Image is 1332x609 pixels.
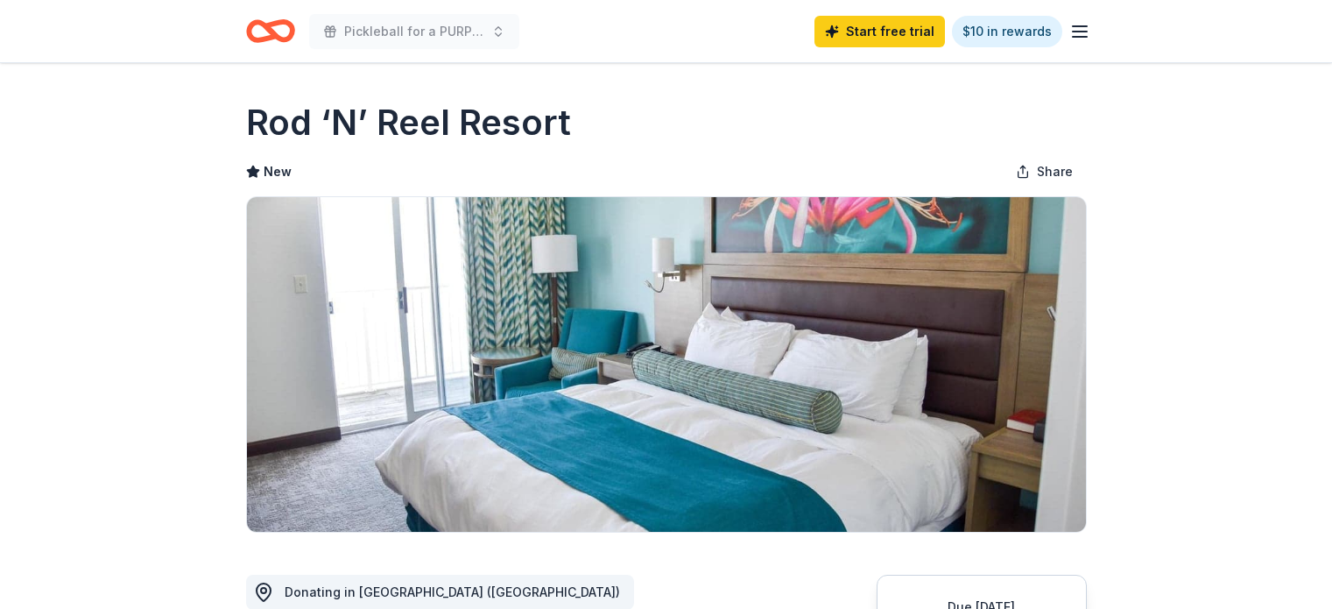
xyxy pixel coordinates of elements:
a: Start free trial [814,16,945,47]
a: Home [246,11,295,52]
span: Share [1037,161,1073,182]
span: New [264,161,292,182]
img: Image for Rod ‘N’ Reel Resort [247,197,1086,532]
span: Donating in [GEOGRAPHIC_DATA] ([GEOGRAPHIC_DATA]) [285,584,620,599]
a: $10 in rewards [952,16,1062,47]
button: Share [1002,154,1087,189]
button: Pickleball for a PURPOSE [309,14,519,49]
span: Pickleball for a PURPOSE [344,21,484,42]
h1: Rod ‘N’ Reel Resort [246,98,571,147]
